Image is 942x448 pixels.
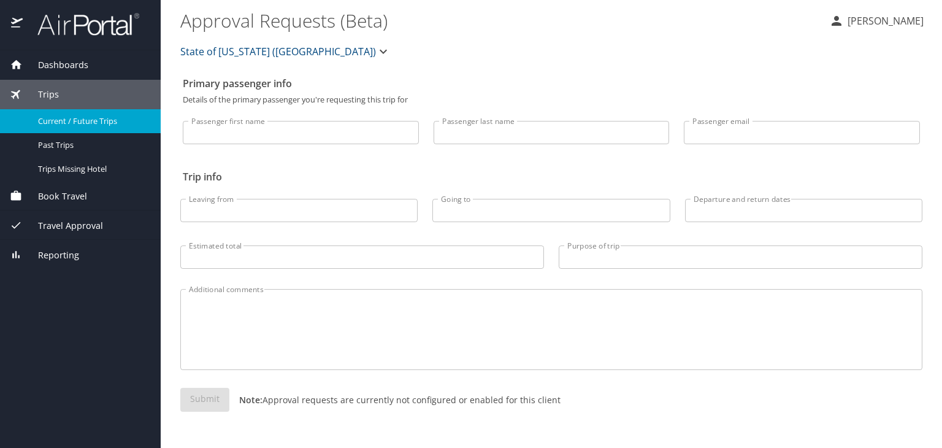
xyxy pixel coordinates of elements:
[844,14,924,28] p: [PERSON_NAME]
[175,39,396,64] button: State of [US_STATE] ([GEOGRAPHIC_DATA])
[23,190,87,203] span: Book Travel
[11,12,24,36] img: icon-airportal.png
[824,10,929,32] button: [PERSON_NAME]
[180,43,376,60] span: State of [US_STATE] ([GEOGRAPHIC_DATA])
[23,249,79,262] span: Reporting
[183,96,920,104] p: Details of the primary passenger you're requesting this trip for
[239,394,262,406] strong: Note:
[38,115,146,127] span: Current / Future Trips
[180,1,819,39] h1: Approval Requests (Beta)
[38,163,146,175] span: Trips Missing Hotel
[38,139,146,151] span: Past Trips
[183,167,920,187] h2: Trip info
[24,12,139,36] img: airportal-logo.png
[23,58,88,72] span: Dashboards
[229,393,561,406] p: Approval requests are currently not configured or enabled for this client
[23,219,103,233] span: Travel Approval
[183,74,920,93] h2: Primary passenger info
[23,88,59,101] span: Trips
